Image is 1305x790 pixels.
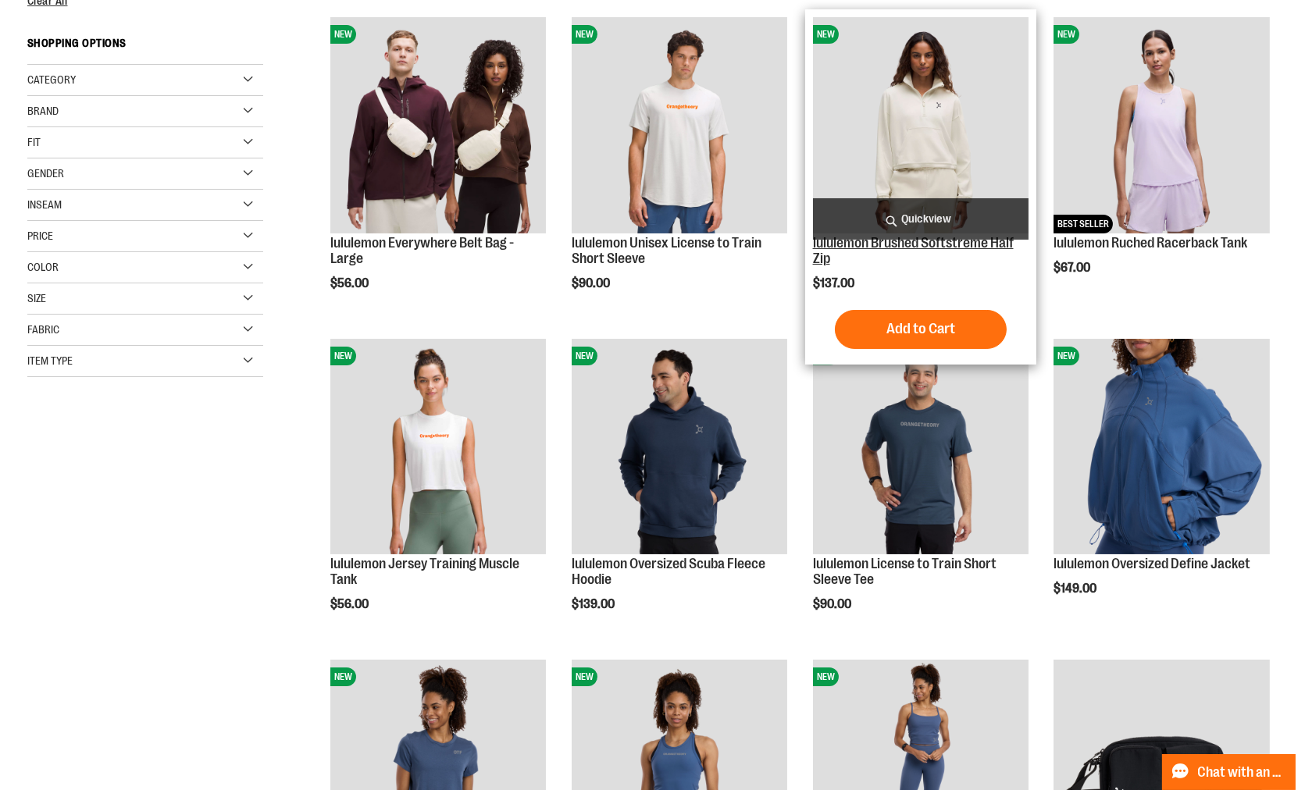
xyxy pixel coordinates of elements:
[813,276,857,290] span: $137.00
[813,556,997,587] a: lululemon License to Train Short Sleeve Tee
[27,292,46,304] span: Size
[1046,9,1278,314] div: product
[323,331,554,651] div: product
[27,198,62,211] span: Inseam
[572,276,612,290] span: $90.00
[813,198,1029,240] a: Quickview
[813,25,839,44] span: NEW
[1054,261,1093,275] span: $67.00
[813,667,839,686] span: NEW
[330,597,371,611] span: $56.00
[564,9,796,329] div: product
[1054,339,1270,557] a: lululemon Oversized Define JacketNEW
[1198,765,1286,780] span: Chat with an Expert
[572,25,597,44] span: NEW
[27,261,59,273] span: Color
[1054,582,1099,596] span: $149.00
[1054,215,1113,233] span: BEST SELLER
[813,339,1029,557] a: lululemon License to Train Short Sleeve TeeNEW
[572,339,788,555] img: lululemon Oversized Scuba Fleece Hoodie
[330,347,356,365] span: NEW
[330,17,547,233] img: lululemon Everywhere Belt Bag - Large
[27,354,73,367] span: Item Type
[27,323,59,336] span: Fabric
[1054,347,1079,365] span: NEW
[1054,556,1250,571] a: lululemon Oversized Define Jacket
[572,556,765,587] a: lululemon Oversized Scuba Fleece Hoodie
[330,276,371,290] span: $56.00
[27,73,76,86] span: Category
[572,339,788,557] a: lululemon Oversized Scuba Fleece HoodieNEW
[1046,331,1278,635] div: product
[813,339,1029,555] img: lululemon License to Train Short Sleeve Tee
[813,17,1029,233] img: lululemon Brushed Softstreme Half Zip
[27,30,263,65] strong: Shopping Options
[572,235,761,266] a: lululemon Unisex License to Train Short Sleeve
[323,9,554,329] div: product
[805,9,1037,364] div: product
[330,667,356,686] span: NEW
[572,667,597,686] span: NEW
[330,339,547,555] img: lululemon Jersey Training Muscle Tank
[330,339,547,557] a: lululemon Jersey Training Muscle TankNEW
[1054,25,1079,44] span: NEW
[1054,17,1270,233] img: lululemon Ruched Racerback Tank
[1162,754,1296,790] button: Chat with an Expert
[330,556,519,587] a: lululemon Jersey Training Muscle Tank
[330,235,514,266] a: lululemon Everywhere Belt Bag - Large
[813,235,1014,266] a: lululemon Brushed Softstreme Half Zip
[27,230,53,242] span: Price
[572,347,597,365] span: NEW
[813,17,1029,236] a: lululemon Brushed Softstreme Half ZipNEW
[1054,235,1247,251] a: lululemon Ruched Racerback Tank
[564,331,796,651] div: product
[27,105,59,117] span: Brand
[572,597,617,611] span: $139.00
[1054,17,1270,236] a: lululemon Ruched Racerback TankNEWBEST SELLER
[572,17,788,233] img: lululemon Unisex License to Train Short Sleeve
[572,17,788,236] a: lululemon Unisex License to Train Short SleeveNEW
[813,597,854,611] span: $90.00
[27,167,64,180] span: Gender
[330,17,547,236] a: lululemon Everywhere Belt Bag - LargeNEW
[835,310,1007,349] button: Add to Cart
[1054,339,1270,555] img: lululemon Oversized Define Jacket
[27,136,41,148] span: Fit
[330,25,356,44] span: NEW
[886,320,955,337] span: Add to Cart
[805,331,1037,651] div: product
